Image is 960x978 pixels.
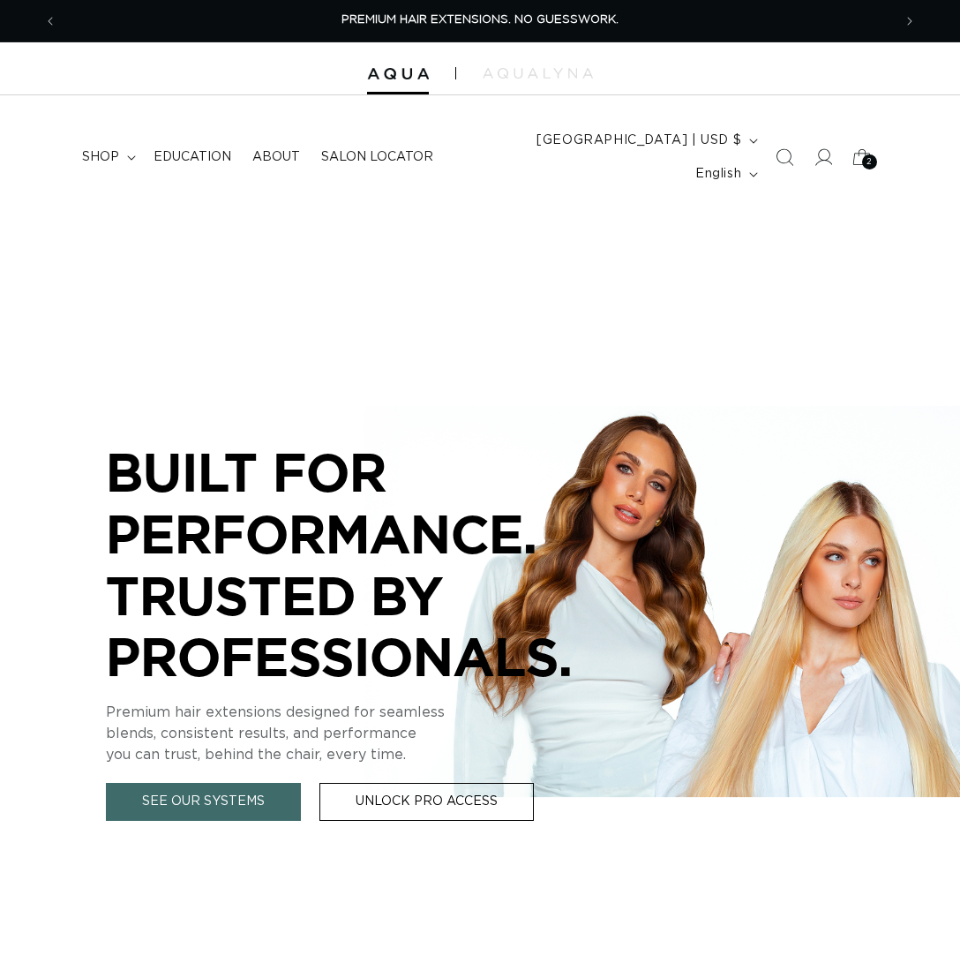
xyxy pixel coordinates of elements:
[106,702,635,765] p: Premium hair extensions designed for seamless blends, consistent results, and performance you can...
[31,4,70,38] button: Previous announcement
[866,154,873,169] span: 2
[319,783,534,821] a: Unlock Pro Access
[242,139,311,176] a: About
[483,68,593,79] img: aqualyna.com
[685,157,765,191] button: English
[106,441,635,687] p: BUILT FOR PERFORMANCE. TRUSTED BY PROFESSIONALS.
[695,165,741,184] span: English
[890,4,929,38] button: Next announcement
[765,138,804,177] summary: Search
[82,149,119,165] span: shop
[71,139,143,176] summary: shop
[367,68,429,80] img: Aqua Hair Extensions
[154,149,231,165] span: Education
[526,124,765,157] button: [GEOGRAPHIC_DATA] | USD $
[252,149,300,165] span: About
[106,783,301,821] a: See Our Systems
[341,14,619,26] span: PREMIUM HAIR EXTENSIONS. NO GUESSWORK.
[143,139,242,176] a: Education
[536,132,741,150] span: [GEOGRAPHIC_DATA] | USD $
[311,139,444,176] a: Salon Locator
[321,149,433,165] span: Salon Locator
